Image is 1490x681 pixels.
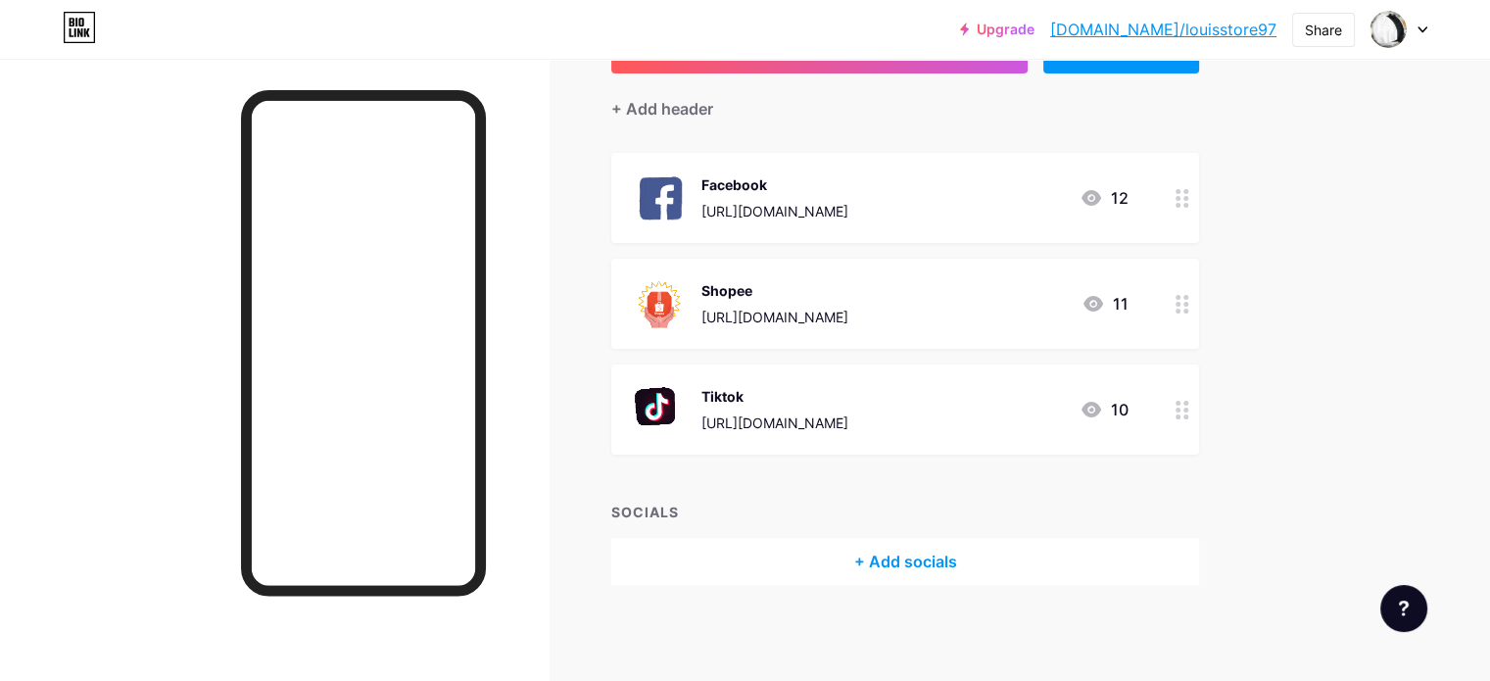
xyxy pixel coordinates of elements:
[701,413,848,433] div: [URL][DOMAIN_NAME]
[635,278,686,329] img: Shopee
[1370,11,1407,48] img: duy tùng vu
[1050,18,1276,41] a: [DOMAIN_NAME]/louisstore97
[1080,398,1129,421] div: 10
[701,307,848,327] div: [URL][DOMAIN_NAME]
[1080,186,1129,210] div: 12
[1305,20,1342,40] div: Share
[701,280,848,301] div: Shopee
[611,502,1199,522] div: SOCIALS
[1081,292,1129,316] div: 11
[701,174,848,195] div: Facebook
[611,97,713,121] div: + Add header
[960,22,1034,37] a: Upgrade
[701,201,848,221] div: [URL][DOMAIN_NAME]
[635,384,686,435] img: Tiktok
[635,172,686,223] img: Facebook
[611,538,1199,585] div: + Add socials
[701,386,848,407] div: Tiktok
